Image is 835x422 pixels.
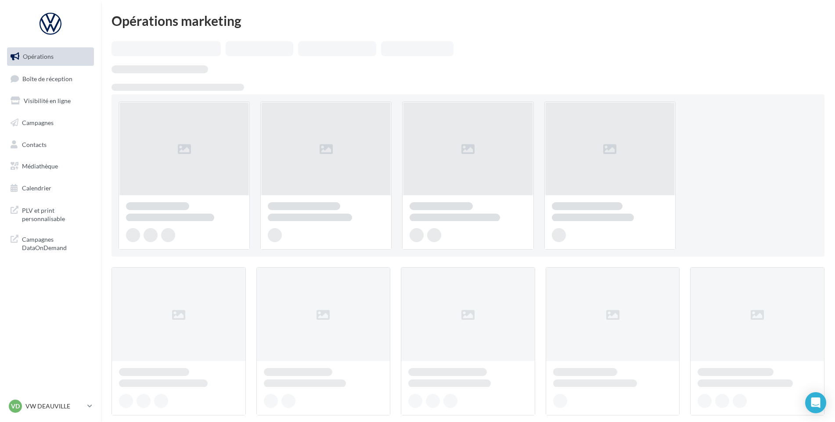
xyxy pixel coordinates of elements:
a: Opérations [5,47,96,66]
span: Médiathèque [22,162,58,170]
span: Calendrier [22,184,51,192]
a: Campagnes [5,114,96,132]
span: Campagnes DataOnDemand [22,233,90,252]
a: Calendrier [5,179,96,197]
a: PLV et print personnalisable [5,201,96,227]
a: Contacts [5,136,96,154]
span: Contacts [22,140,47,148]
span: Opérations [23,53,54,60]
a: Médiathèque [5,157,96,175]
span: Boîte de réception [22,75,72,82]
span: Visibilité en ligne [24,97,71,104]
div: Opérations marketing [112,14,824,27]
span: PLV et print personnalisable [22,204,90,223]
p: VW DEAUVILLE [25,402,84,411]
a: VD VW DEAUVILLE [7,398,94,415]
a: Boîte de réception [5,69,96,88]
div: Open Intercom Messenger [805,392,826,413]
a: Visibilité en ligne [5,92,96,110]
span: VD [11,402,20,411]
a: Campagnes DataOnDemand [5,230,96,256]
span: Campagnes [22,119,54,126]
